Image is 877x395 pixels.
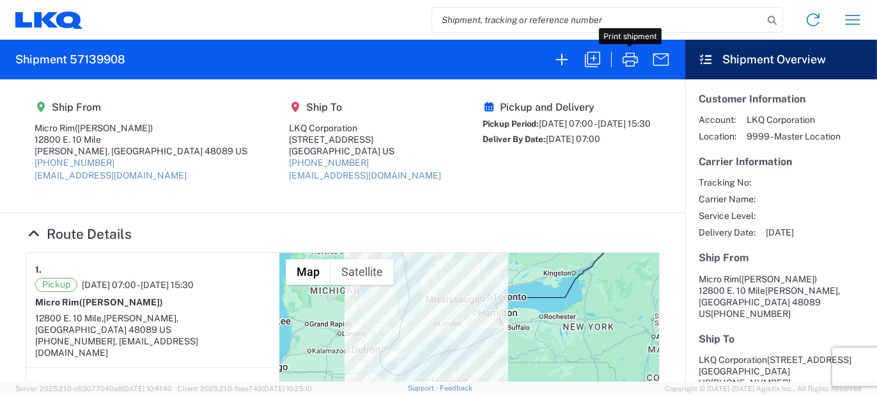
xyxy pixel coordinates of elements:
[699,286,765,296] span: 12800 E. 10 Mile
[699,333,864,345] h5: Ship To
[35,335,270,359] div: [PHONE_NUMBER], [EMAIL_ADDRESS][DOMAIN_NAME]
[35,313,178,335] span: [PERSON_NAME], [GEOGRAPHIC_DATA] 48089 US
[35,313,104,323] span: 12800 E. 10 Mile,
[35,145,247,157] div: [PERSON_NAME], [GEOGRAPHIC_DATA] 48089 US
[699,114,736,125] span: Account:
[699,355,851,365] span: LKQ Corporation [STREET_ADDRESS]
[699,93,864,105] h5: Customer Information
[35,101,247,113] h5: Ship From
[766,227,794,238] span: [DATE]
[35,134,247,145] div: 12800 E. 10 Mile
[286,259,330,285] button: Show street map
[35,157,114,168] a: [PHONE_NUMBER]
[699,227,756,238] span: Delivery Date:
[739,274,817,284] span: ([PERSON_NAME])
[747,131,841,142] span: 9999 - Master Location
[483,134,546,144] span: Deliver By Date:
[178,385,312,392] span: Client: 2025.21.0-faee749
[35,297,163,307] strong: Micro Rim
[35,278,77,292] span: Pickup
[35,170,187,181] a: [EMAIL_ADDRESS][DOMAIN_NAME]
[699,177,756,188] span: Tracking No:
[440,384,472,392] a: Feedback
[289,170,441,181] a: [EMAIL_ADDRESS][DOMAIN_NAME]
[711,309,791,319] span: [PHONE_NUMBER]
[432,8,763,32] input: Shipment, tracking or reference number
[35,377,43,393] strong: 2.
[35,122,247,134] div: Micro Rim
[665,383,862,394] span: Copyright © [DATE]-[DATE] Agistix Inc., All Rights Reserved
[699,273,864,319] address: [PERSON_NAME], [GEOGRAPHIC_DATA] 48089 US
[15,52,125,67] h2: Shipment 57139908
[122,385,172,392] span: [DATE] 10:41:40
[685,40,877,79] header: Shipment Overview
[483,101,651,113] h5: Pickup and Delivery
[699,354,864,389] address: [GEOGRAPHIC_DATA] US
[289,134,441,145] div: [STREET_ADDRESS]
[79,297,163,307] span: ([PERSON_NAME])
[26,226,132,242] a: Hide Details
[711,378,791,388] span: [PHONE_NUMBER]
[699,274,739,284] span: Micro Rim
[747,114,841,125] span: LKQ Corporation
[289,145,441,157] div: [GEOGRAPHIC_DATA] US
[539,118,651,129] span: [DATE] 07:00 - [DATE] 15:30
[35,262,42,278] strong: 1.
[699,210,756,222] span: Service Level:
[546,134,600,144] span: [DATE] 07:00
[15,385,172,392] span: Server: 2025.21.0-c63077040a8
[289,157,369,168] a: [PHONE_NUMBER]
[289,122,441,134] div: LKQ Corporation
[330,259,394,285] button: Show satellite imagery
[408,384,440,392] a: Support
[82,279,194,291] span: [DATE] 07:00 - [DATE] 15:30
[75,123,153,133] span: ([PERSON_NAME])
[699,131,736,142] span: Location:
[699,156,864,168] h5: Carrier Information
[483,119,539,129] span: Pickup Period:
[699,252,864,264] h5: Ship From
[699,193,756,205] span: Carrier Name:
[262,385,312,392] span: [DATE] 10:25:10
[289,101,441,113] h5: Ship To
